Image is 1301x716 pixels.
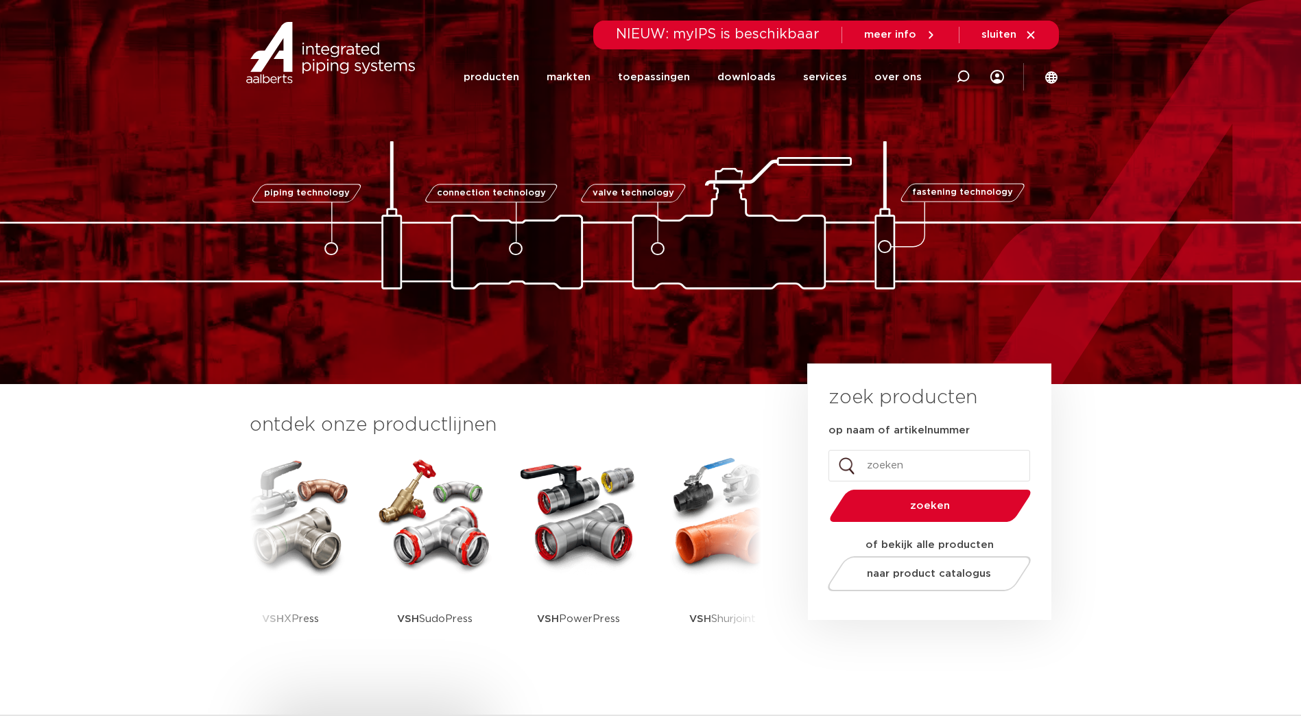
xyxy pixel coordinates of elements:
[537,576,620,662] p: PowerPress
[229,453,353,662] a: VSHXPress
[250,411,761,439] h3: ontdek onze productlijnen
[464,49,519,105] a: producten
[867,569,991,579] span: naar product catalogus
[828,450,1030,481] input: zoeken
[990,49,1004,105] div: my IPS
[864,29,916,40] span: meer info
[981,29,1037,41] a: sluiten
[981,29,1016,40] span: sluiten
[828,384,977,411] h3: zoek producten
[689,614,711,624] strong: VSH
[397,614,419,624] strong: VSH
[824,488,1036,523] button: zoeken
[537,614,559,624] strong: VSH
[689,576,756,662] p: Shurjoint
[262,576,319,662] p: XPress
[912,189,1013,198] span: fastening technology
[618,49,690,105] a: toepassingen
[864,29,937,41] a: meer info
[824,556,1034,591] a: naar product catalogus
[464,49,922,105] nav: Menu
[866,540,994,550] strong: of bekijk alle producten
[865,501,996,511] span: zoeken
[547,49,590,105] a: markten
[436,189,545,198] span: connection technology
[517,453,641,662] a: VSHPowerPress
[803,49,847,105] a: services
[397,576,473,662] p: SudoPress
[264,189,350,198] span: piping technology
[593,189,674,198] span: valve technology
[262,614,284,624] strong: VSH
[717,49,776,105] a: downloads
[616,27,820,41] span: NIEUW: myIPS is beschikbaar
[828,424,970,438] label: op naam of artikelnummer
[874,49,922,105] a: over ons
[661,453,785,662] a: VSHShurjoint
[373,453,497,662] a: VSHSudoPress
